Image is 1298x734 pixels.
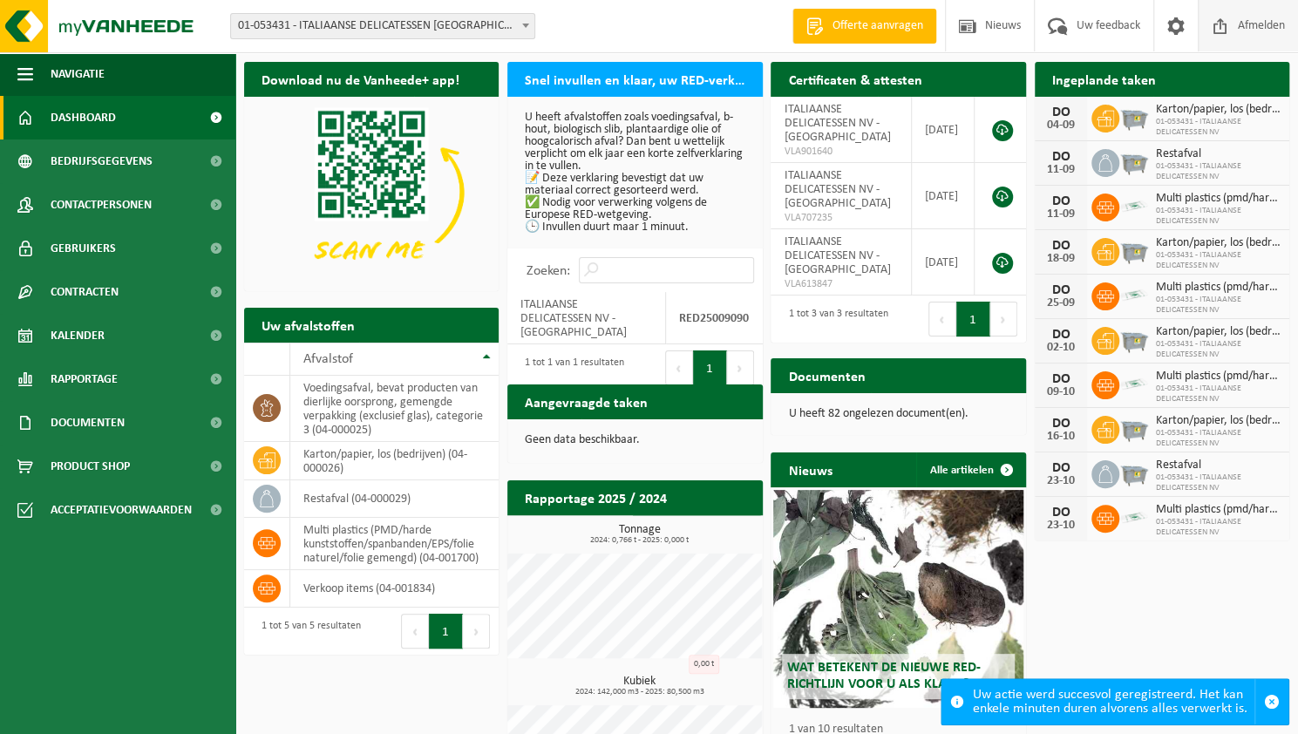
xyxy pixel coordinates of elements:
span: 01-053431 - ITALIAANSE DELICATESSEN NV [1156,384,1281,404]
span: 01-053431 - ITALIAANSE DELICATESSEN NV [1156,117,1281,138]
span: Karton/papier, los (bedrijven) [1156,103,1281,117]
span: 01-053431 - ITALIAANSE DELICATESSEN NV [1156,206,1281,227]
strong: RED25009090 [679,312,749,325]
span: Product Shop [51,445,130,488]
span: 01-053431 - ITALIAANSE DELICATESSEN NV [1156,339,1281,360]
div: DO [1043,194,1078,208]
button: Next [463,614,490,649]
span: ITALIAANSE DELICATESSEN NV - [GEOGRAPHIC_DATA] [784,235,890,276]
div: DO [1043,461,1078,475]
h3: Kubiek [516,676,762,697]
td: [DATE] [912,97,975,163]
td: voedingsafval, bevat producten van dierlijke oorsprong, gemengde verpakking (exclusief glas), cat... [290,376,499,442]
img: LP-SK-00500-LPE-16 [1119,191,1149,221]
span: Wat betekent de nieuwe RED-richtlijn voor u als klant? [786,661,980,691]
div: 02-10 [1043,342,1078,354]
div: 1 tot 3 van 3 resultaten [779,300,887,338]
span: 01-053431 - ITALIAANSE DELICATESSEN NV [1156,428,1281,449]
span: Dashboard [51,96,116,139]
span: Multi plastics (pmd/harde kunststoffen/spanbanden/eps/folie naturel/folie gemeng... [1156,370,1281,384]
a: Alle artikelen [916,452,1024,487]
td: multi plastics (PMD/harde kunststoffen/spanbanden/EPS/folie naturel/folie gemengd) (04-001700) [290,518,499,570]
span: Afvalstof [303,352,353,366]
img: Download de VHEPlus App [244,97,499,288]
h2: Uw afvalstoffen [244,308,372,342]
img: WB-2500-GAL-GY-01 [1119,146,1149,176]
span: 01-053431 - ITALIAANSE DELICATESSEN NV [1156,295,1281,316]
div: 11-09 [1043,208,1078,221]
button: 1 [429,614,463,649]
span: 01-053431 - ITALIAANSE DELICATESSEN NV [1156,161,1281,182]
h2: Aangevraagde taken [507,384,665,418]
div: 23-10 [1043,520,1078,532]
span: 2024: 142,000 m3 - 2025: 80,500 m3 [516,688,762,697]
div: Uw actie werd succesvol geregistreerd. Het kan enkele minuten duren alvorens alles verwerkt is. [973,679,1254,724]
div: 18-09 [1043,253,1078,265]
button: Previous [665,350,693,385]
h2: Nieuws [771,452,849,486]
h2: Ingeplande taken [1035,62,1173,96]
td: verkoop items (04-001834) [290,570,499,608]
span: Restafval [1156,459,1281,472]
a: Wat betekent de nieuwe RED-richtlijn voor u als klant? [773,490,1023,708]
img: WB-2500-GAL-GY-01 [1119,235,1149,265]
td: [DATE] [912,163,975,229]
div: 04-09 [1043,119,1078,132]
span: Offerte aanvragen [828,17,928,35]
img: LP-SK-00500-LPE-16 [1119,369,1149,398]
span: Karton/papier, los (bedrijven) [1156,414,1281,428]
div: 16-10 [1043,431,1078,443]
div: DO [1043,239,1078,253]
div: DO [1043,150,1078,164]
h2: Certificaten & attesten [771,62,939,96]
td: restafval (04-000029) [290,480,499,518]
button: 1 [956,302,990,336]
img: WB-2500-GAL-GY-01 [1119,458,1149,487]
img: WB-2500-GAL-GY-01 [1119,324,1149,354]
img: WB-2500-GAL-GY-01 [1119,102,1149,132]
span: ITALIAANSE DELICATESSEN NV - [GEOGRAPHIC_DATA] [784,103,890,144]
h2: Download nu de Vanheede+ app! [244,62,477,96]
span: 2024: 0,766 t - 2025: 0,000 t [516,536,762,545]
span: Acceptatievoorwaarden [51,488,192,532]
p: U heeft afvalstoffen zoals voedingsafval, b-hout, biologisch slib, plantaardige olie of hoogcalor... [525,112,744,234]
p: U heeft 82 ongelezen document(en). [788,408,1008,420]
a: Offerte aanvragen [792,9,936,44]
h2: Rapportage 2025 / 2024 [507,480,684,514]
div: 23-10 [1043,475,1078,487]
div: DO [1043,506,1078,520]
button: Next [990,302,1017,336]
span: Contactpersonen [51,183,152,227]
span: Multi plastics (pmd/harde kunststoffen/spanbanden/eps/folie naturel/folie gemeng... [1156,281,1281,295]
div: 25-09 [1043,297,1078,309]
td: karton/papier, los (bedrijven) (04-000026) [290,442,499,480]
span: Multi plastics (pmd/harde kunststoffen/spanbanden/eps/folie naturel/folie gemeng... [1156,503,1281,517]
span: Contracten [51,270,119,314]
span: Restafval [1156,147,1281,161]
h2: Documenten [771,358,882,392]
div: DO [1043,283,1078,297]
p: Geen data beschikbaar. [525,434,744,446]
td: ITALIAANSE DELICATESSEN NV - [GEOGRAPHIC_DATA] [507,292,666,344]
img: LP-SK-00500-LPE-16 [1119,280,1149,309]
span: ITALIAANSE DELICATESSEN NV - [GEOGRAPHIC_DATA] [784,169,890,210]
div: DO [1043,105,1078,119]
a: Bekijk rapportage [633,514,761,549]
h2: Snel invullen en klaar, uw RED-verklaring voor 2025 [507,62,762,96]
span: 01-053431 - ITALIAANSE DELICATESSEN NV - MIDDELKERKE [230,13,535,39]
span: Gebruikers [51,227,116,270]
div: 11-09 [1043,164,1078,176]
div: DO [1043,372,1078,386]
span: Documenten [51,401,125,445]
div: 0,00 t [689,655,719,674]
div: 1 tot 1 van 1 resultaten [516,349,624,387]
div: 1 tot 5 van 5 resultaten [253,612,361,650]
span: Bedrijfsgegevens [51,139,153,183]
img: WB-2500-GAL-GY-01 [1119,413,1149,443]
h3: Tonnage [516,524,762,545]
span: 01-053431 - ITALIAANSE DELICATESSEN NV - MIDDELKERKE [231,14,534,38]
span: Multi plastics (pmd/harde kunststoffen/spanbanden/eps/folie naturel/folie gemeng... [1156,192,1281,206]
span: Karton/papier, los (bedrijven) [1156,236,1281,250]
button: 1 [693,350,727,385]
div: DO [1043,417,1078,431]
